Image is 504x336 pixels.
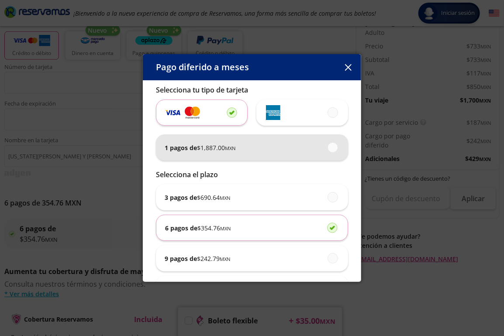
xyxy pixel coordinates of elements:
span: $ 242.79 [197,254,230,263]
img: svg+xml;base64,PD94bWwgdmVyc2lvbj0iMS4wIiBlbmNvZGluZz0iVVRGLTgiIHN0YW5kYWxvbmU9Im5vIj8+Cjxzdmcgd2... [165,107,180,117]
span: $ 1,887.00 [197,143,235,152]
p: Selecciona tu tipo de tarjeta [156,85,348,95]
img: svg+xml;base64,PD94bWwgdmVyc2lvbj0iMS4wIiBlbmNvZGluZz0iVVRGLTgiIHN0YW5kYWxvbmU9Im5vIj8+Cjxzdmcgd2... [265,105,280,120]
small: MXN [225,145,235,151]
img: svg+xml;base64,PD94bWwgdmVyc2lvbj0iMS4wIiBlbmNvZGluZz0iVVRGLTgiIHN0YW5kYWxvbmU9Im5vIj8+Cjxzdmcgd2... [185,106,200,120]
p: 6 pagos de [165,223,231,233]
p: Selecciona el plazo [156,169,348,180]
iframe: Messagebird Livechat Widget [453,285,495,327]
small: MXN [220,256,230,262]
small: MXN [220,225,231,232]
p: 3 pagos de [165,193,230,202]
p: 9 pagos de [165,254,230,263]
p: 1 pagos de [165,143,235,152]
small: MXN [220,195,230,201]
p: Pago diferido a meses [156,61,249,74]
span: $ 690.64 [197,193,230,202]
span: $ 354.76 [197,223,231,233]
